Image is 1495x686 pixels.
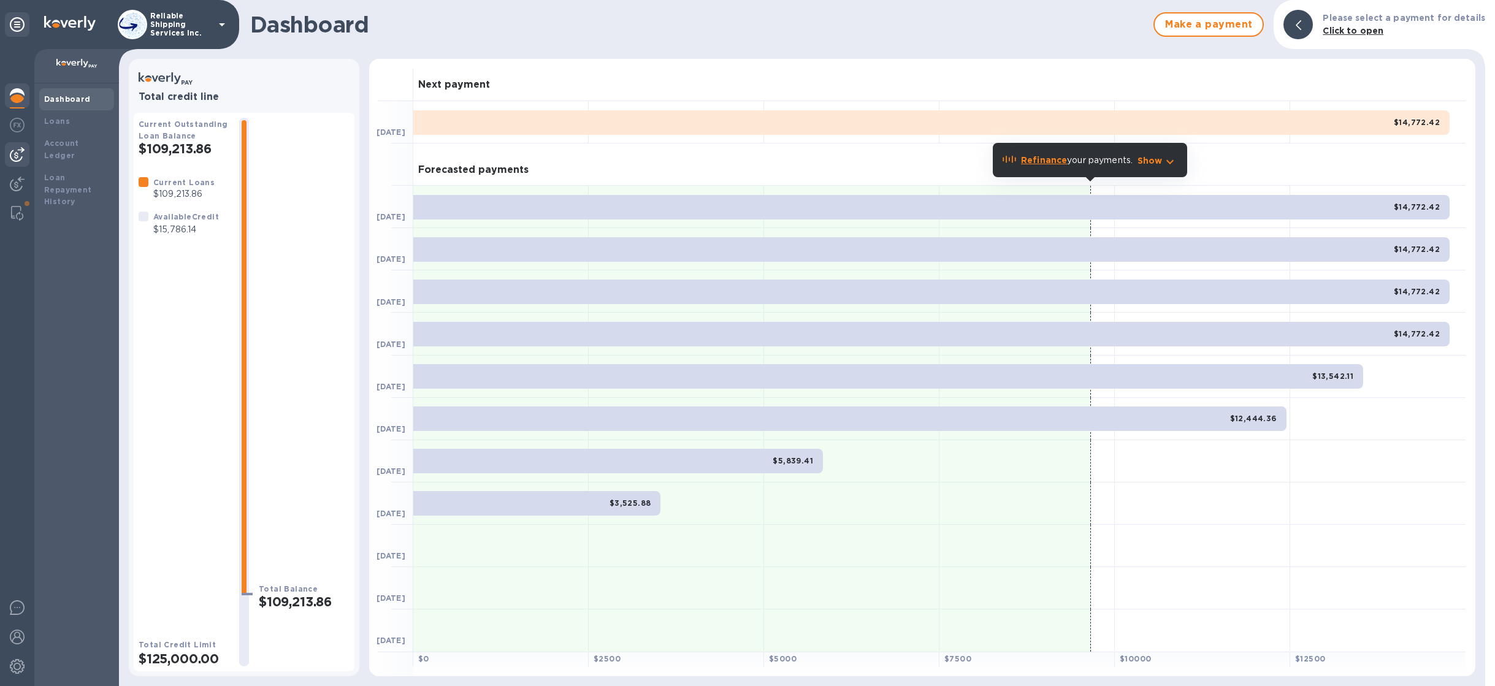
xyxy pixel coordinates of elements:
h2: $125,000.00 [139,651,229,666]
p: $109,213.86 [153,188,215,200]
b: [DATE] [377,467,405,476]
b: $12,444.36 [1230,414,1277,423]
b: Total Credit Limit [139,640,216,649]
b: Dashboard [44,94,91,104]
b: $14,772.42 [1394,245,1440,254]
b: $14,772.42 [1394,287,1440,296]
h3: Next payment [418,79,490,91]
p: your payments. [1021,154,1133,167]
b: $ 10000 [1120,654,1151,663]
b: Total Balance [259,584,318,593]
b: Account Ledger [44,139,79,160]
button: Show [1137,154,1177,167]
b: $5,839.41 [773,456,813,465]
b: $13,542.11 [1312,372,1353,381]
h1: Dashboard [250,12,1147,37]
b: [DATE] [377,382,405,391]
div: Unpin categories [5,12,29,37]
h2: $109,213.86 [259,594,350,609]
b: $14,772.42 [1394,202,1440,212]
p: Show [1137,154,1163,167]
p: Reliable Shipping Services Inc. [150,12,212,37]
h3: Forecasted payments [418,164,529,176]
b: $ 2500 [594,654,621,663]
h3: Total credit line [139,91,350,103]
b: [DATE] [377,212,405,221]
b: Available Credit [153,212,219,221]
b: Refinance [1021,155,1067,165]
b: [DATE] [377,254,405,264]
span: Make a payment [1164,17,1253,32]
b: [DATE] [377,593,405,603]
b: [DATE] [377,297,405,307]
h2: $109,213.86 [139,141,229,156]
p: $15,786.14 [153,223,219,236]
b: Current Loans [153,178,215,187]
b: $3,525.88 [610,498,651,508]
b: [DATE] [377,128,405,137]
b: [DATE] [377,551,405,560]
b: $ 0 [418,654,429,663]
b: Please select a payment for details [1323,13,1485,23]
b: $14,772.42 [1394,118,1440,127]
img: Logo [44,16,96,31]
b: Loan Repayment History [44,173,92,207]
b: [DATE] [377,509,405,518]
img: Foreign exchange [10,118,25,132]
b: [DATE] [377,424,405,433]
b: Loans [44,116,70,126]
b: Click to open [1323,26,1383,36]
b: $ 5000 [769,654,797,663]
b: [DATE] [377,636,405,645]
b: $14,772.42 [1394,329,1440,338]
b: Current Outstanding Loan Balance [139,120,228,140]
b: $ 7500 [944,654,971,663]
b: $ 12500 [1295,654,1325,663]
b: [DATE] [377,340,405,349]
button: Make a payment [1153,12,1264,37]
